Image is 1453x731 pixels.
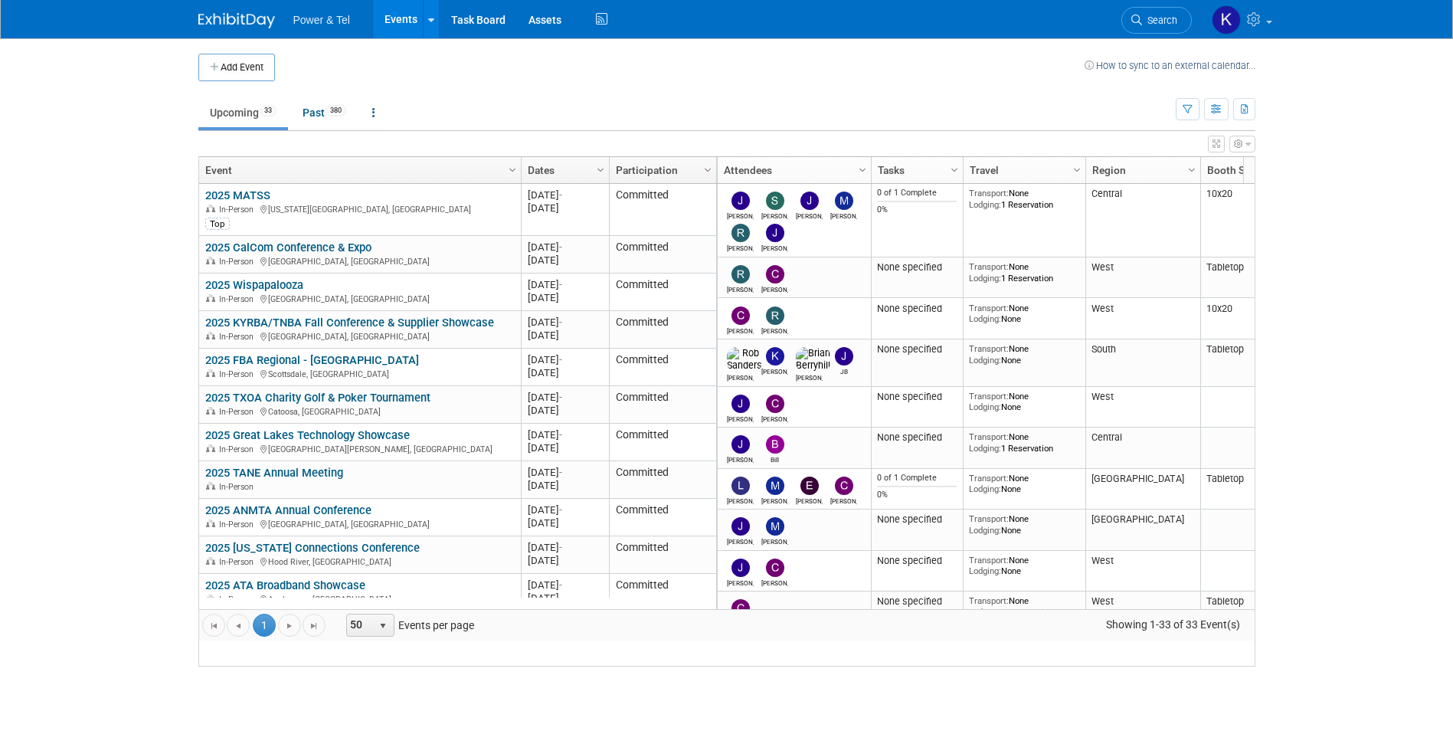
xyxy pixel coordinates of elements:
[205,157,511,183] a: Event
[198,54,275,81] button: Add Event
[1200,339,1315,387] td: Tabletop
[761,454,788,464] div: Bill Rinehardt
[559,189,562,201] span: -
[766,265,784,284] img: Chad Smith
[260,105,277,116] span: 33
[206,294,215,302] img: In-Person Event
[198,98,288,127] a: Upcoming33
[830,210,857,220] div: Mike Brems
[206,332,215,339] img: In-Person Event
[528,428,602,441] div: [DATE]
[877,303,957,315] div: None specified
[877,490,957,500] div: 0%
[219,332,258,342] span: In-Person
[969,607,1001,618] span: Lodging:
[969,343,1009,354] span: Transport:
[969,565,1001,576] span: Lodging:
[198,13,275,28] img: ExhibitDay
[528,541,602,554] div: [DATE]
[1200,184,1315,257] td: 10x20
[727,372,754,382] div: Rob Sanders
[205,329,514,343] div: [GEOGRAPHIC_DATA], [GEOGRAPHIC_DATA]
[796,347,830,372] img: Brian Berryhill
[377,620,389,632] span: select
[205,218,230,230] div: Top
[205,278,303,292] a: 2025 Wispapalooza
[727,536,754,546] div: John Gautieri
[766,435,784,454] img: Bill Rinehardt
[1085,60,1255,71] a: How to sync to an external calendar...
[969,261,1009,272] span: Transport:
[761,413,788,423] div: Chad Smith
[219,407,258,417] span: In-Person
[528,278,602,291] div: [DATE]
[528,202,602,215] div: [DATE]
[969,261,1079,284] div: None 1 Reservation
[731,224,750,242] img: Ron Rafalzik
[761,577,788,587] div: Chad Smith
[232,620,244,632] span: Go to the previous page
[731,395,750,413] img: Josh Hopkins
[291,98,358,127] a: Past380
[205,391,430,405] a: 2025 TXOA Charity Golf & Poker Tournament
[308,620,320,632] span: Go to the last page
[559,392,562,403] span: -
[796,495,823,505] div: Edward Sudina
[219,444,258,454] span: In-Person
[969,391,1009,402] span: Transport:
[800,192,819,210] img: Jason Cook
[969,443,1001,454] span: Lodging:
[205,188,270,202] a: 2025 MATSS
[609,311,716,349] td: Committed
[326,614,489,637] span: Events per page
[969,343,1079,365] div: None None
[830,495,857,505] div: Chris Noora
[969,513,1009,524] span: Transport:
[766,192,784,210] img: Scott Perkins
[731,477,750,495] img: Lydia Lott
[727,325,754,335] div: Chad Smith
[1121,7,1192,34] a: Search
[969,313,1001,324] span: Lodging:
[877,513,957,526] div: None specified
[1085,469,1200,510] td: [GEOGRAPHIC_DATA]
[528,479,602,492] div: [DATE]
[528,516,602,529] div: [DATE]
[969,431,1009,442] span: Transport:
[1200,469,1315,510] td: Tabletop
[303,614,326,637] a: Go to the last page
[724,157,861,183] a: Attendees
[969,473,1079,495] div: None None
[877,205,957,215] div: 0%
[205,466,343,480] a: 2025 TANE Annual Meeting
[731,306,750,325] img: Chad Smith
[253,614,276,637] span: 1
[219,482,258,492] span: In-Person
[528,554,602,567] div: [DATE]
[528,188,602,202] div: [DATE]
[969,484,1001,494] span: Lodging:
[206,482,215,490] img: In-Person Event
[969,473,1009,484] span: Transport:
[504,157,521,180] a: Column Settings
[559,316,562,328] span: -
[609,574,716,611] td: Committed
[219,257,258,267] span: In-Person
[205,241,371,254] a: 2025 CalCom Conference & Expo
[830,365,857,375] div: JB Fesmire
[205,353,419,367] a: 2025 FBA Regional - [GEOGRAPHIC_DATA]
[205,442,514,455] div: [GEOGRAPHIC_DATA][PERSON_NAME], [GEOGRAPHIC_DATA]
[219,205,258,215] span: In-Person
[761,495,788,505] div: Michael Mackeben
[946,157,963,180] a: Column Settings
[219,557,258,567] span: In-Person
[219,595,258,605] span: In-Person
[278,614,301,637] a: Go to the next page
[796,372,823,382] div: Brian Berryhill
[206,205,215,212] img: In-Person Event
[731,517,750,536] img: John Gautieri
[205,367,514,380] div: Scottsdale, [GEOGRAPHIC_DATA]
[835,192,853,210] img: Mike Brems
[731,435,750,454] img: Judd Bartley
[506,164,519,176] span: Column Settings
